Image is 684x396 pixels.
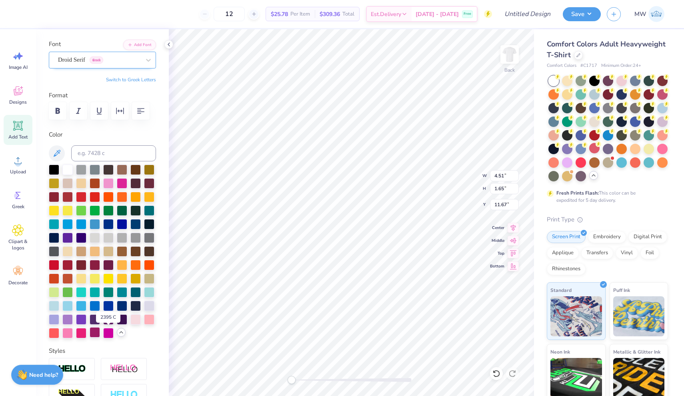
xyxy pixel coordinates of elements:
[371,10,401,18] span: Est. Delivery
[490,237,504,244] span: Middle
[8,134,28,140] span: Add Text
[288,376,296,384] div: Accessibility label
[58,364,86,374] img: Stroke
[49,346,65,356] label: Styles
[49,40,61,49] label: Font
[320,10,340,18] span: $309.36
[563,7,601,21] button: Save
[123,40,156,50] button: Add Font
[640,247,659,259] div: Foil
[634,10,646,19] span: MW
[490,250,504,257] span: Top
[12,203,24,210] span: Greek
[648,6,664,22] img: Mason Wahlberg
[49,130,156,139] label: Color
[547,62,576,69] span: Comfort Colors
[490,263,504,269] span: Bottom
[613,286,630,294] span: Puff Ink
[547,263,586,275] div: Rhinestones
[110,364,138,374] img: Shadow
[71,145,156,161] input: e.g. 7428 c
[588,231,626,243] div: Embroidery
[9,64,28,70] span: Image AI
[581,247,613,259] div: Transfers
[10,169,26,175] span: Upload
[290,10,310,18] span: Per Item
[547,39,666,60] span: Comfort Colors Adult Heavyweight T-Shirt
[547,247,579,259] div: Applique
[498,6,557,22] input: Untitled Design
[601,62,641,69] span: Minimum Order: 24 +
[106,76,156,83] button: Switch to Greek Letters
[342,10,354,18] span: Total
[613,296,665,336] img: Puff Ink
[631,6,668,22] a: MW
[502,46,518,62] img: Back
[628,231,667,243] div: Digital Print
[580,62,597,69] span: # C1717
[464,11,471,17] span: Free
[5,238,31,251] span: Clipart & logos
[504,66,515,74] div: Back
[550,296,602,336] img: Standard
[214,7,245,21] input: – –
[96,312,120,323] div: 2395 C
[9,99,27,105] span: Designs
[8,279,28,286] span: Decorate
[416,10,459,18] span: [DATE] - [DATE]
[616,247,638,259] div: Vinyl
[49,91,156,100] label: Format
[29,371,58,379] strong: Need help?
[547,231,586,243] div: Screen Print
[547,215,668,224] div: Print Type
[271,10,288,18] span: $25.78
[613,348,660,356] span: Metallic & Glitter Ink
[556,189,655,204] div: This color can be expedited for 5 day delivery.
[550,286,572,294] span: Standard
[550,348,570,356] span: Neon Ink
[490,225,504,231] span: Center
[556,190,599,196] strong: Fresh Prints Flash:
